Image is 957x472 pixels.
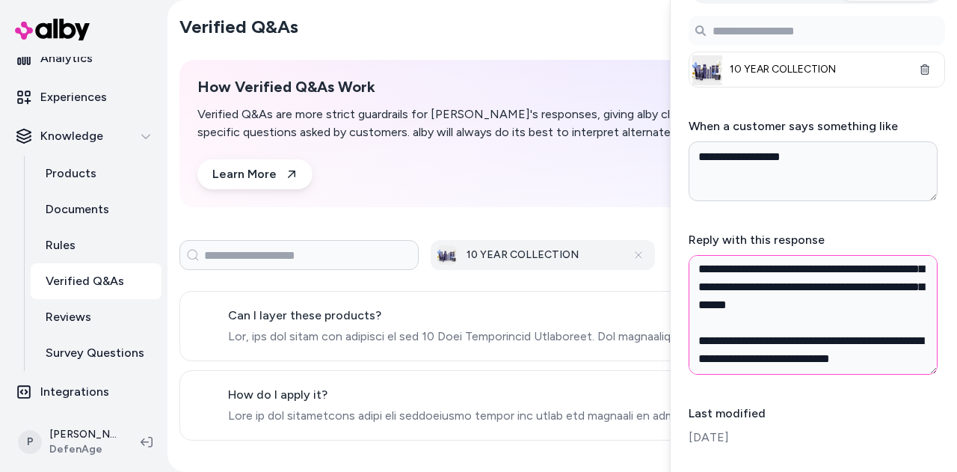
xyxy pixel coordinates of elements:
p: [PERSON_NAME] [49,427,117,442]
a: Reviews [31,299,161,335]
p: Rules [46,236,76,254]
p: Documents [46,200,109,218]
p: Verified Q&As [46,272,124,290]
h3: 10 YEAR COLLECTION [467,248,615,263]
span: Lor, ips dol sitam con adipisci el sed 10 Doei Temporincid Utlaboreet. Dol magnaaliqua enima min ... [228,328,815,346]
span: Last modified [689,405,945,423]
a: Integrations [6,374,161,410]
span: Lore ip dol sitametcons adipi eli seddoeiusmo tempor inc utlab etd magnaali en adm 18 Veni Quisno... [228,407,815,425]
span: [DATE] [689,429,945,447]
p: Products [46,165,96,183]
a: Analytics [6,40,161,76]
a: Documents [31,191,161,227]
span: P [18,430,42,454]
label: Reply with this response [689,233,825,247]
a: Experiences [6,79,161,115]
p: Experiences [40,88,107,106]
p: Reviews [46,308,91,326]
span: DefenAge [49,442,117,457]
a: Products [31,156,161,191]
h2: Verified Q&As [179,15,298,39]
button: Knowledge [6,118,161,154]
button: P[PERSON_NAME]DefenAge [9,418,129,466]
span: How do I apply it? [228,386,815,404]
p: Survey Questions [46,344,144,362]
a: Survey Questions [31,335,161,371]
a: Verified Q&As [31,263,161,299]
img: splendor-460_1_6.jpg [437,245,457,265]
label: When a customer says something like [689,119,898,133]
p: Integrations [40,383,109,401]
p: Verified Q&As are more strict guardrails for [PERSON_NAME]'s responses, giving alby clear respons... [197,105,772,141]
span: 10 YEAR COLLECTION [730,62,904,77]
img: 10 YEAR COLLECTION [692,55,722,85]
a: Rules [31,227,161,263]
span: Can I layer these products? [228,307,815,325]
p: Analytics [40,49,93,67]
h2: How Verified Q&As Work [197,78,772,96]
a: Learn More [197,159,313,189]
p: Knowledge [40,127,103,145]
img: alby Logo [15,19,90,40]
